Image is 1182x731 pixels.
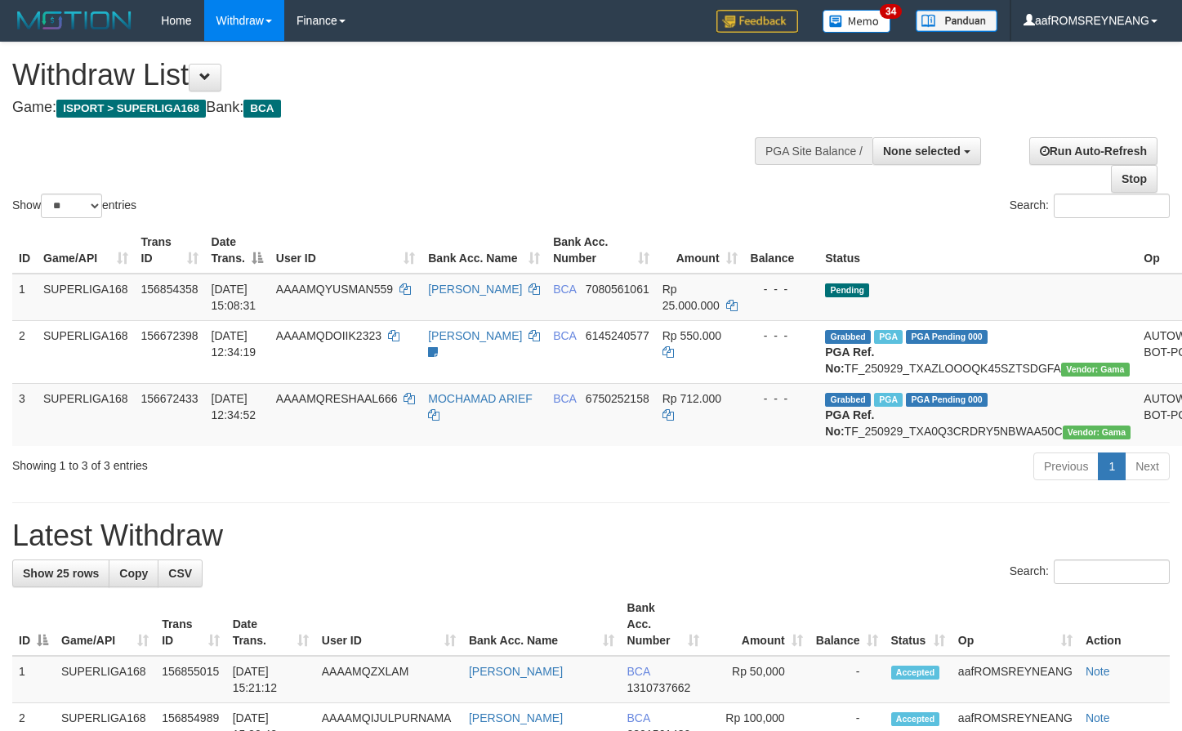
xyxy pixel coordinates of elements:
[1010,194,1170,218] label: Search:
[205,227,270,274] th: Date Trans.: activate to sort column descending
[1033,452,1099,480] a: Previous
[825,330,871,344] span: Grabbed
[553,283,576,296] span: BCA
[751,328,813,344] div: - - -
[212,392,256,421] span: [DATE] 12:34:52
[553,392,576,405] span: BCA
[428,283,522,296] a: [PERSON_NAME]
[212,283,256,312] span: [DATE] 15:08:31
[744,227,819,274] th: Balance
[1054,559,1170,584] input: Search:
[818,227,1137,274] th: Status
[12,320,37,383] td: 2
[818,383,1137,446] td: TF_250929_TXA0Q3CRDRY5NBWAA50C
[55,656,155,703] td: SUPERLIGA168
[55,593,155,656] th: Game/API: activate to sort column ascending
[12,100,772,116] h4: Game: Bank:
[12,451,480,474] div: Showing 1 to 3 of 3 entries
[1063,426,1131,439] span: Vendor URL: https://trx31.1velocity.biz
[706,593,810,656] th: Amount: activate to sort column ascending
[155,593,226,656] th: Trans ID: activate to sort column ascending
[270,227,422,274] th: User ID: activate to sort column ascending
[825,345,874,375] b: PGA Ref. No:
[1061,363,1130,377] span: Vendor URL: https://trx31.1velocity.biz
[880,4,902,19] span: 34
[872,137,981,165] button: None selected
[276,329,381,342] span: AAAAMQDOIIK2323
[751,390,813,407] div: - - -
[586,283,649,296] span: Copy 7080561061 to clipboard
[621,593,707,656] th: Bank Acc. Number: activate to sort column ascending
[23,567,99,580] span: Show 25 rows
[315,593,462,656] th: User ID: activate to sort column ascending
[422,227,546,274] th: Bank Acc. Name: activate to sort column ascending
[141,392,198,405] span: 156672433
[12,593,55,656] th: ID: activate to sort column descending
[662,329,721,342] span: Rp 550.000
[141,283,198,296] span: 156854358
[952,593,1079,656] th: Op: activate to sort column ascending
[662,392,721,405] span: Rp 712.000
[226,656,315,703] td: [DATE] 15:21:12
[135,227,205,274] th: Trans ID: activate to sort column ascending
[12,656,55,703] td: 1
[1010,559,1170,584] label: Search:
[810,656,885,703] td: -
[109,559,158,587] a: Copy
[168,567,192,580] span: CSV
[469,711,563,724] a: [PERSON_NAME]
[37,227,135,274] th: Game/API: activate to sort column ascending
[276,283,393,296] span: AAAAMQYUSMAN559
[823,10,891,33] img: Button%20Memo.svg
[825,393,871,407] span: Grabbed
[885,593,952,656] th: Status: activate to sort column ascending
[469,665,563,678] a: [PERSON_NAME]
[462,593,621,656] th: Bank Acc. Name: activate to sort column ascending
[155,656,226,703] td: 156855015
[706,656,810,703] td: Rp 50,000
[662,283,720,312] span: Rp 25.000.000
[1029,137,1157,165] a: Run Auto-Refresh
[825,408,874,438] b: PGA Ref. No:
[883,145,961,158] span: None selected
[1086,665,1110,678] a: Note
[428,392,533,405] a: MOCHAMAD ARIEF
[1125,452,1170,480] a: Next
[12,8,136,33] img: MOTION_logo.png
[12,194,136,218] label: Show entries
[916,10,997,32] img: panduan.png
[810,593,885,656] th: Balance: activate to sort column ascending
[12,383,37,446] td: 3
[553,329,576,342] span: BCA
[586,392,649,405] span: Copy 6750252158 to clipboard
[37,320,135,383] td: SUPERLIGA168
[243,100,280,118] span: BCA
[716,10,798,33] img: Feedback.jpg
[906,393,988,407] span: PGA Pending
[158,559,203,587] a: CSV
[12,59,772,91] h1: Withdraw List
[12,559,109,587] a: Show 25 rows
[428,329,522,342] a: [PERSON_NAME]
[825,283,869,297] span: Pending
[212,329,256,359] span: [DATE] 12:34:19
[627,681,691,694] span: Copy 1310737662 to clipboard
[37,383,135,446] td: SUPERLIGA168
[1054,194,1170,218] input: Search:
[627,711,650,724] span: BCA
[1086,711,1110,724] a: Note
[751,281,813,297] div: - - -
[41,194,102,218] select: Showentries
[627,665,650,678] span: BCA
[315,656,462,703] td: AAAAMQZXLAM
[1098,452,1126,480] a: 1
[546,227,656,274] th: Bank Acc. Number: activate to sort column ascending
[56,100,206,118] span: ISPORT > SUPERLIGA168
[874,393,903,407] span: Marked by aafsoycanthlai
[1111,165,1157,193] a: Stop
[12,274,37,321] td: 1
[119,567,148,580] span: Copy
[656,227,744,274] th: Amount: activate to sort column ascending
[891,666,940,680] span: Accepted
[141,329,198,342] span: 156672398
